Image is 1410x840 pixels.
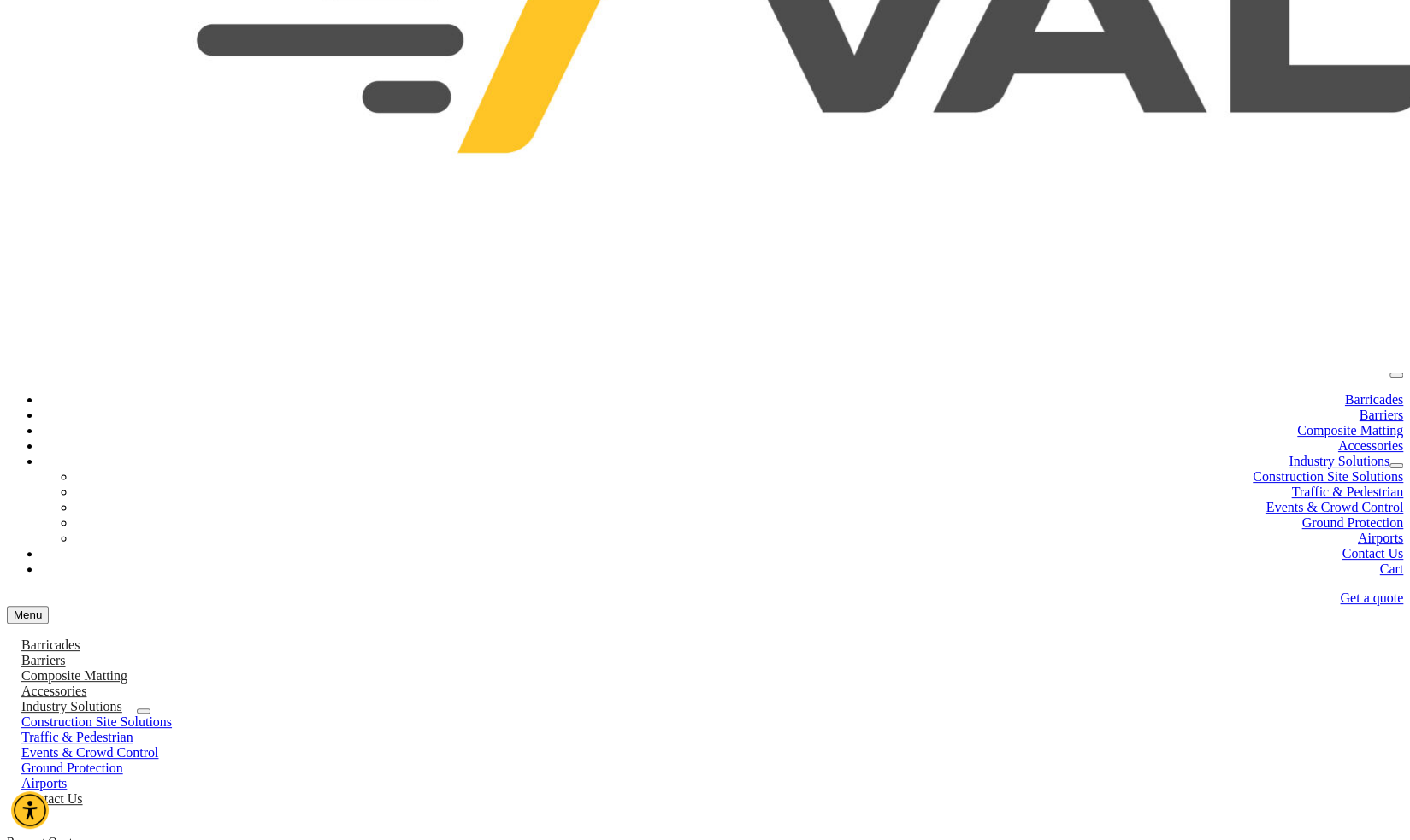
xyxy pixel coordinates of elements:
[7,684,101,698] a: Accessories
[7,637,94,652] a: Barricades
[7,653,80,667] a: Barriers
[1358,531,1403,545] a: Airports
[1345,392,1403,407] a: Barricades
[1338,438,1403,453] a: Accessories
[1379,561,1403,576] a: Cart
[7,745,173,760] a: Events & Crowd Control
[1389,463,1403,468] button: dropdown toggle
[1289,454,1389,468] a: Industry Solutions
[7,606,49,624] button: menu toggle
[1253,469,1403,484] a: Construction Site Solutions
[1301,515,1403,530] a: Ground Protection
[1291,485,1403,499] a: Traffic & Pedestrian
[1389,373,1403,378] button: menu toggle
[137,708,150,714] button: dropdown toggle
[7,668,142,683] a: Composite Matting
[7,699,137,714] a: Industry Solutions
[1342,546,1403,561] a: Contact Us
[7,776,81,790] a: Airports
[1266,500,1403,514] a: Events & Crowd Control
[7,714,186,729] a: Construction Site Solutions
[1340,590,1403,605] a: Get a quote
[1359,408,1403,422] a: Barriers
[14,608,42,621] span: Menu
[7,730,148,744] a: Traffic & Pedestrian
[7,761,138,775] a: Ground Protection
[11,791,49,829] div: Accessibility Menu
[1297,423,1403,438] a: Composite Matting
